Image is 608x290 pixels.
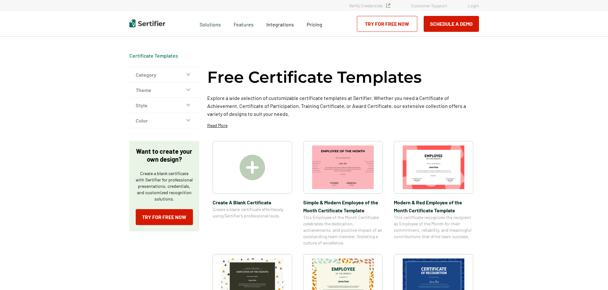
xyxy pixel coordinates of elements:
[207,122,228,129] p: Read More
[303,198,383,214] span: Simple & Modern Employee of the Month Certificate Template
[129,67,199,82] button: Category
[213,198,292,206] span: Create A Blank Certificate
[200,20,221,28] span: Solutions
[411,3,447,8] a: Customer Support
[129,19,165,27] img: Sertifier | Digital Credentialing Platform
[403,145,464,189] img: Modern & Red Employee of the Month Certificate Template
[468,3,479,8] a: Login
[129,53,178,59] a: Certificate Templates
[240,155,265,180] img: Create A Blank Certificate
[357,16,417,32] a: Try for Free Now
[129,98,199,113] button: Style
[136,209,193,225] a: Try for Free Now
[303,141,383,246] a: Simple & Modern Employee of the Month Certificate TemplateSimple & Modern Employee of the Month C...
[207,67,422,88] h1: Free Certificate Templates
[213,206,292,219] span: Create a blank certificate effortlessly using Sertifier’s professional tools.
[207,94,479,118] p: Explore a wide selection of customizable certificate templates at Sertifier. Whether you need a C...
[307,20,322,28] a: Pricing
[266,21,294,27] span: Integrations
[136,147,193,163] p: Want to create your own design?
[394,141,473,246] a: Modern & Red Employee of the Month Certificate TemplateModern & Red Employee of the Month Certifi...
[394,198,473,214] span: Modern & Red Employee of the Month Certificate Template
[129,53,178,59] span: Certificate Templates
[234,20,254,28] span: Features
[303,214,383,246] span: This Employee of the Month Certificate celebrates the dedication, achievements, and positive impa...
[386,4,390,8] img: Verified
[129,113,199,128] button: Color
[307,21,322,27] span: Pricing
[136,170,193,202] p: Create a blank certificate with Sertifier for professional presentations, credentials, and custom...
[394,214,473,240] span: This certificate recognizes the recipient as Employee of the Month for their commitment, reliabil...
[129,53,178,59] div: Breadcrumb
[266,20,294,28] a: Integrations
[312,145,374,189] img: Simple & Modern Employee of the Month Certificate Template
[349,3,390,8] a: Verify Credentials
[129,82,199,98] button: Theme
